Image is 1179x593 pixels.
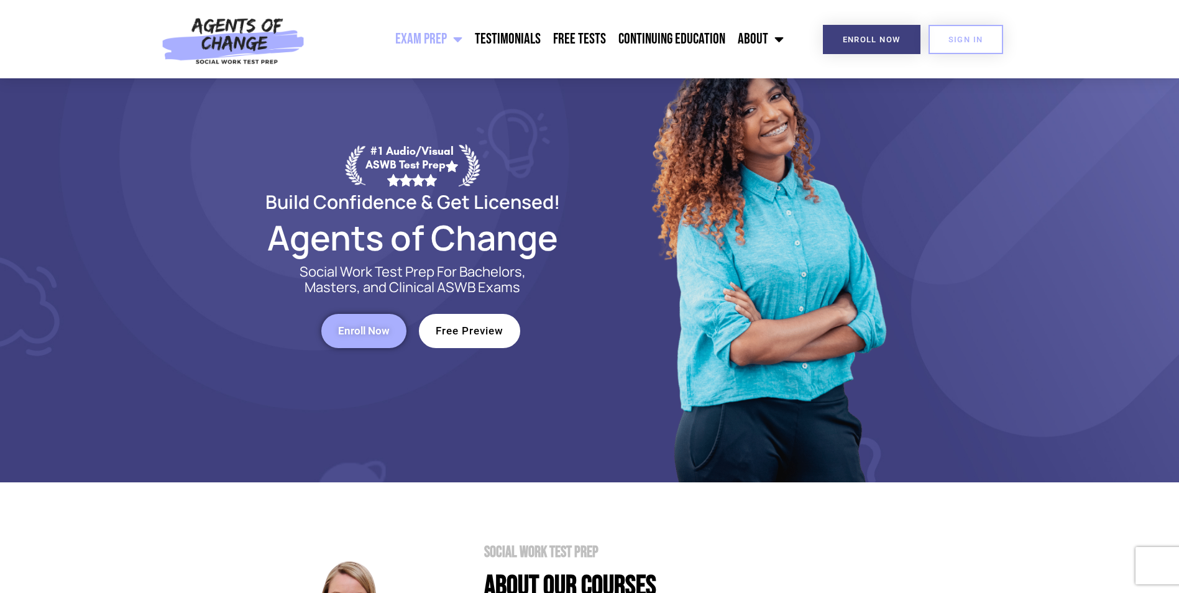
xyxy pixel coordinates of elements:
a: Exam Prep [389,24,469,55]
p: Social Work Test Prep For Bachelors, Masters, and Clinical ASWB Exams [285,264,540,295]
a: Testimonials [469,24,547,55]
a: Free Preview [419,314,520,348]
a: Enroll Now [823,25,920,54]
h2: Agents of Change [236,223,590,252]
a: Continuing Education [612,24,732,55]
a: About [732,24,790,55]
span: SIGN IN [948,35,983,44]
div: #1 Audio/Visual ASWB Test Prep [365,144,459,186]
h1: Social Work Test Prep [484,545,943,560]
img: Website Image 1 (1) [643,16,891,482]
nav: Menu [311,24,790,55]
a: Free Tests [547,24,612,55]
span: Enroll Now [843,35,901,44]
span: Enroll Now [338,326,390,336]
span: Free Preview [436,326,503,336]
h2: Build Confidence & Get Licensed! [236,193,590,211]
a: SIGN IN [929,25,1003,54]
a: Enroll Now [321,314,406,348]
